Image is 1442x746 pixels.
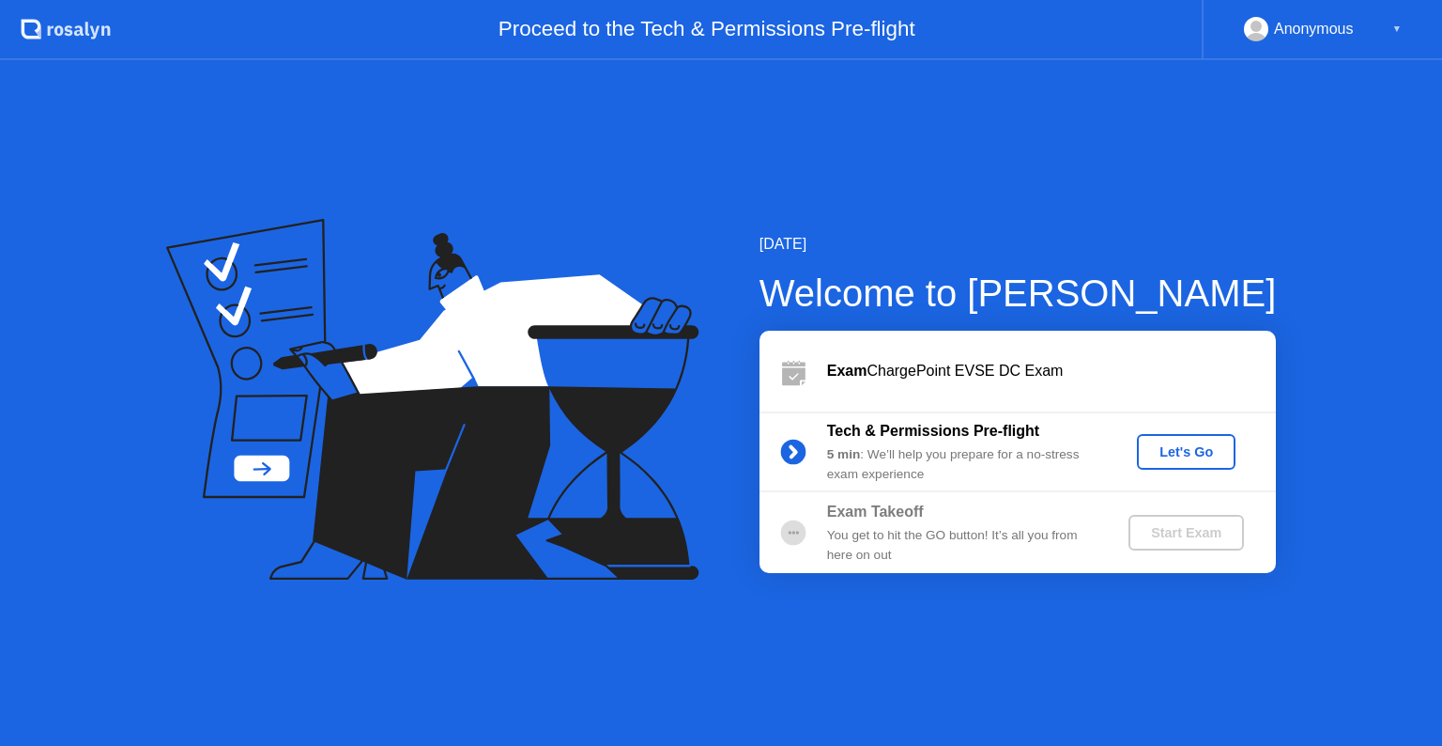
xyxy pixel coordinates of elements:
b: Exam [827,363,867,379]
div: Let's Go [1144,444,1228,459]
div: ChargePoint EVSE DC Exam [827,360,1276,382]
button: Let's Go [1137,434,1235,470]
div: Start Exam [1136,525,1236,540]
b: Tech & Permissions Pre-flight [827,423,1039,439]
div: You get to hit the GO button! It’s all you from here on out [827,526,1097,565]
div: Welcome to [PERSON_NAME] [759,265,1277,321]
div: : We’ll help you prepare for a no-stress exam experience [827,445,1097,484]
button: Start Exam [1128,515,1244,551]
div: Anonymous [1274,17,1354,41]
b: Exam Takeoff [827,504,924,520]
div: ▼ [1392,17,1402,41]
b: 5 min [827,447,861,461]
div: [DATE] [759,233,1277,256]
